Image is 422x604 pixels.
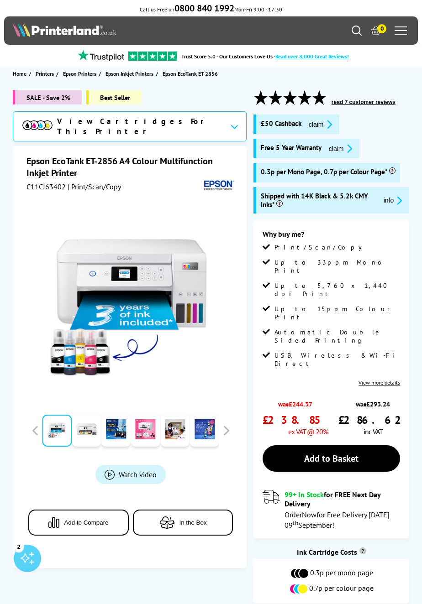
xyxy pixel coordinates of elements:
[293,519,298,527] sup: th
[274,258,400,275] span: Up to 33ppm Mono Print
[261,192,376,209] span: Shipped with 14K Black & 5.2k CMY Inks*
[352,26,362,36] a: Search
[261,143,322,154] span: Free 5 Year Warranty
[285,490,324,499] span: 99+ In Stock
[174,2,234,14] b: 0800 840 1992
[181,53,349,60] a: Trust Score 5.0 - Our Customers Love Us -Read over 8,000 Great Reviews!
[64,519,108,526] span: Add to Compare
[285,490,400,508] div: for FREE Next Day Delivery
[105,69,153,78] span: Epson Inkjet Printers
[261,167,396,176] span: 0.3p per Mono Page, 0.7p per Colour Page*
[36,69,54,78] span: Printers
[274,328,400,344] span: Automatic Double Sided Printing
[263,229,400,243] div: Why buy me?
[326,143,355,154] button: promo-description
[364,427,383,436] span: inc VAT
[261,119,301,130] span: £50 Cashback
[289,400,312,408] strike: £244.37
[22,120,53,130] img: cmyk-icon.svg
[263,395,328,408] span: was
[174,6,234,13] a: 0800 840 1992
[128,52,177,61] img: trustpilot rating
[274,305,400,321] span: Up to 15ppm Colour Print
[86,90,142,104] span: Best Seller
[13,22,211,39] a: Printerland Logo
[95,465,166,484] a: Product_All_Videos
[366,400,390,408] strike: £293.24
[201,179,235,193] img: Epson
[63,69,96,78] span: Epson Printers
[13,69,26,78] span: Home
[63,69,99,78] a: Epson Printers
[57,116,223,136] span: View Cartridges For This Printer
[359,379,400,386] a: View more details
[309,583,374,594] span: 0.7p per colour page
[47,217,215,385] img: Epson EcoTank ET-2856
[26,182,66,191] span: C11CJ63402
[26,155,235,179] h1: Epson EcoTank ET-2856 A4 Colour Multifunction Inkjet Printer
[306,119,335,130] button: promo-description
[163,69,218,78] span: Epson EcoTank ET-2856
[13,90,82,104] span: SALE - Save 2%
[371,26,381,36] a: 0
[359,547,366,554] sup: Cost per page
[288,427,328,436] span: ex VAT @ 20%
[74,50,128,61] img: trustpilot rating
[274,243,369,251] span: Print/Scan/Copy
[329,99,398,106] button: read 7 customer reviews
[13,69,29,78] a: Home
[263,445,400,472] a: Add to Basket
[263,490,400,529] div: modal_delivery
[263,413,328,427] span: £238.85
[285,510,390,530] span: Order for Free Delivery [DATE] 09 September!
[14,542,24,552] div: 2
[253,547,409,557] div: Ink Cartridge Costs
[338,413,408,427] span: £286.62
[68,182,121,191] span: | Print/Scan/Copy
[179,519,207,526] span: In the Box
[274,351,400,368] span: USB, Wireless & Wi-Fi Direct
[119,470,157,479] span: Watch video
[275,53,349,60] span: Read over 8,000 Great Reviews!
[274,281,400,298] span: Up to 5,760 x 1,440 dpi Print
[36,69,56,78] a: Printers
[302,510,316,519] span: Now
[105,69,156,78] a: Epson Inkjet Printers
[310,568,373,579] span: 0.3p per mono page
[133,510,233,536] button: In the Box
[377,24,386,33] span: 0
[163,69,220,78] a: Epson EcoTank ET-2856
[13,22,116,37] img: Printerland Logo
[338,395,408,408] span: was
[381,195,405,206] button: promo-description
[28,510,128,536] button: Add to Compare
